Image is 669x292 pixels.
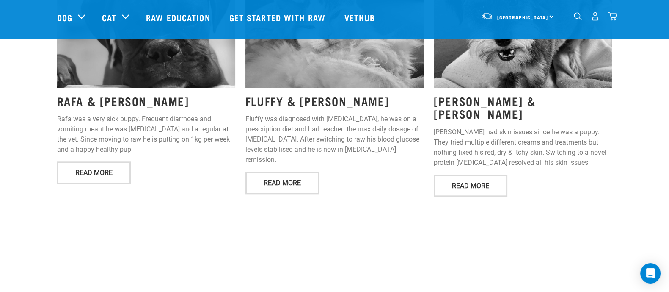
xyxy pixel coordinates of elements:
a: Dog [57,11,72,24]
h3: [PERSON_NAME] & [PERSON_NAME] [434,95,612,120]
img: home-icon@2x.png [608,12,617,21]
a: Read More [434,175,507,197]
a: Cat [102,11,116,24]
p: Rafa was a very sick puppy. Frequent diarrhoea and vomiting meant he was [MEDICAL_DATA] and a reg... [57,114,235,155]
a: Raw Education [138,0,220,34]
img: van-moving.png [482,12,493,20]
a: Get started with Raw [221,0,336,34]
a: Vethub [336,0,386,34]
h3: FLUFFY & [PERSON_NAME] [245,95,424,108]
h3: RAFA & [PERSON_NAME] [57,95,235,108]
div: Open Intercom Messenger [640,263,661,284]
p: Fluffy was diagnosed with [MEDICAL_DATA], he was on a prescription diet and had reached the max d... [245,114,424,165]
img: user.png [591,12,600,21]
a: Read More [245,172,319,194]
span: [GEOGRAPHIC_DATA] [497,16,548,19]
p: [PERSON_NAME] had skin issues since he was a puppy. They tried multiple different creams and trea... [434,127,612,168]
a: Read More [57,161,131,184]
img: home-icon-1@2x.png [574,12,582,20]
